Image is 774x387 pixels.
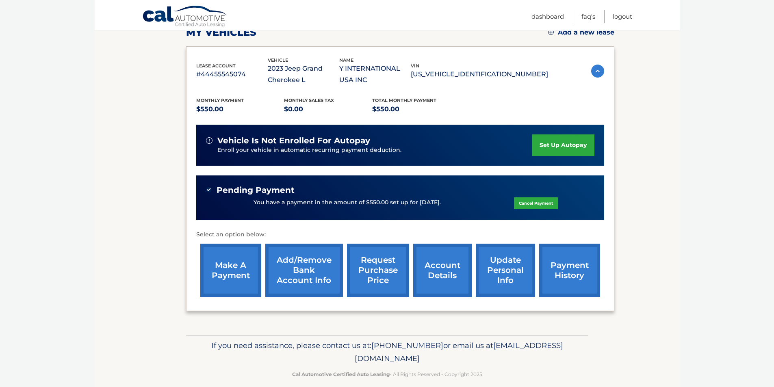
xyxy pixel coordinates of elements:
span: name [339,57,353,63]
a: update personal info [476,244,535,297]
a: set up autopay [532,134,594,156]
p: If you need assistance, please contact us at: or email us at [191,339,583,365]
a: request purchase price [347,244,409,297]
a: Add a new lease [548,28,614,37]
p: Y INTERNATIONAL USA INC [339,63,411,86]
p: #44455545074 [196,69,268,80]
p: Select an option below: [196,230,604,240]
a: Dashboard [531,10,564,23]
span: [PHONE_NUMBER] [371,341,443,350]
span: [EMAIL_ADDRESS][DOMAIN_NAME] [355,341,563,363]
span: vehicle is not enrolled for autopay [217,136,370,146]
a: FAQ's [581,10,595,23]
strong: Cal Automotive Certified Auto Leasing [292,371,390,377]
img: add.svg [548,29,554,35]
a: payment history [539,244,600,297]
p: Enroll your vehicle in automatic recurring payment deduction. [217,146,533,155]
span: vehicle [268,57,288,63]
a: account details [413,244,472,297]
a: Logout [613,10,632,23]
a: make a payment [200,244,261,297]
h2: my vehicles [186,26,256,39]
p: You have a payment in the amount of $550.00 set up for [DATE]. [254,198,441,207]
img: check-green.svg [206,187,212,192]
a: Cancel Payment [514,197,558,209]
span: vin [411,63,419,69]
img: alert-white.svg [206,137,212,144]
p: [US_VEHICLE_IDENTIFICATION_NUMBER] [411,69,548,80]
a: Add/Remove bank account info [265,244,343,297]
p: - All Rights Reserved - Copyright 2025 [191,370,583,378]
span: Monthly sales Tax [284,97,334,103]
span: Monthly Payment [196,97,244,103]
p: 2023 Jeep Grand Cherokee L [268,63,339,86]
span: Total Monthly Payment [372,97,436,103]
img: accordion-active.svg [591,65,604,78]
p: $550.00 [372,104,460,115]
p: $0.00 [284,104,372,115]
p: $550.00 [196,104,284,115]
a: Cal Automotive [142,5,228,29]
span: lease account [196,63,236,69]
span: Pending Payment [217,185,295,195]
